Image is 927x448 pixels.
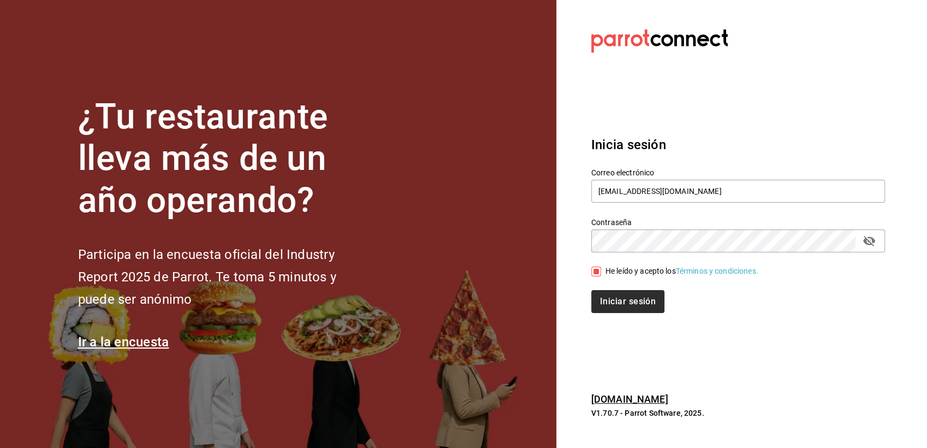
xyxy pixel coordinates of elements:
[591,290,664,313] button: Iniciar sesión
[78,244,373,310] h2: Participa en la encuesta oficial del Industry Report 2025 de Parrot. Te toma 5 minutos y puede se...
[78,96,373,222] h1: ¿Tu restaurante lleva más de un año operando?
[591,218,885,226] label: Contraseña
[591,393,668,405] a: [DOMAIN_NAME]
[591,408,885,418] p: V1.70.7 - Parrot Software, 2025.
[605,266,758,277] div: He leído y acepto los
[860,232,878,250] button: passwordField
[591,168,885,176] label: Correo electrónico
[676,267,758,275] a: Términos y condiciones.
[591,135,885,155] h3: Inicia sesión
[78,334,169,350] a: Ir a la encuesta
[591,180,885,203] input: Ingresa tu correo electrónico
